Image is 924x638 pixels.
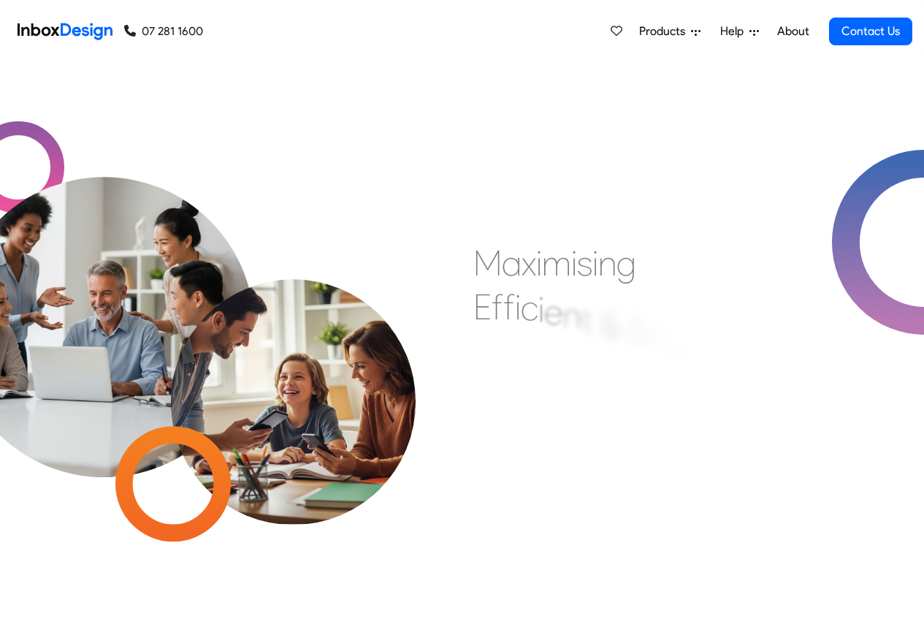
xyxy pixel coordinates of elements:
div: & [600,303,621,346]
a: 07 281 1600 [124,23,203,40]
div: E [473,285,492,329]
div: t [581,297,592,341]
div: n [562,293,581,337]
div: Maximising Efficient & Engagement, Connecting Schools, Families, and Students. [473,241,828,460]
div: i [592,241,598,285]
img: parents_with_child.png [140,219,446,525]
div: i [536,241,542,285]
a: Products [633,17,706,46]
div: g [666,323,686,367]
div: g [616,241,636,285]
div: n [648,316,666,360]
div: a [502,241,522,285]
span: Products [639,23,691,40]
div: i [538,287,544,331]
div: c [521,286,538,330]
div: f [492,285,503,329]
div: s [577,241,592,285]
div: m [542,241,571,285]
div: n [598,241,616,285]
div: x [522,241,536,285]
span: Help [720,23,749,40]
div: i [515,285,521,329]
a: Contact Us [829,18,912,45]
div: M [473,241,502,285]
a: About [773,17,813,46]
div: e [544,290,562,334]
div: E [630,308,648,352]
div: i [571,241,577,285]
a: Help [714,17,765,46]
div: f [503,285,515,329]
